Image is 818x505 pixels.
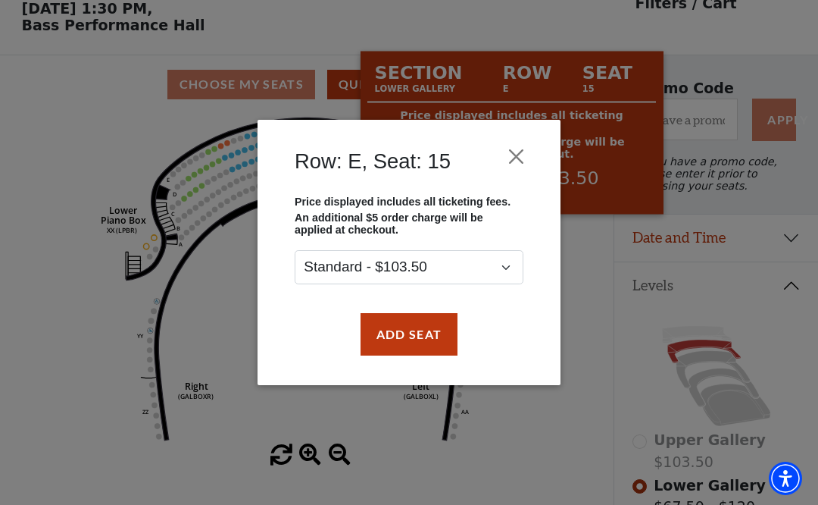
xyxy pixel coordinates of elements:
button: Add Seat [361,313,457,356]
div: Accessibility Menu [769,462,802,495]
h4: Row: E, Seat: 15 [295,149,451,174]
p: An additional $5 order charge will be applied at checkout. [295,212,523,236]
p: Price displayed includes all ticketing fees. [295,196,523,208]
button: Close [502,142,531,171]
